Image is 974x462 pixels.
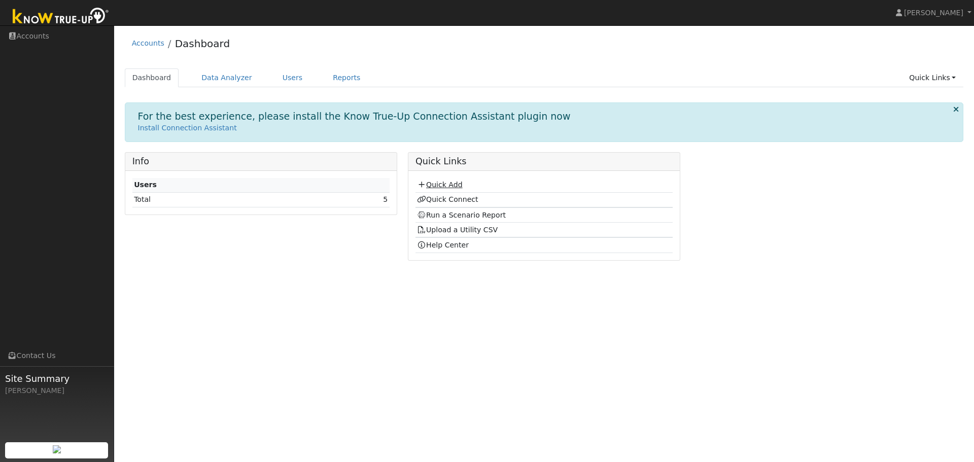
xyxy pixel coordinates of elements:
div: [PERSON_NAME] [5,385,109,396]
td: Total [132,192,316,207]
h5: Info [132,156,390,167]
a: Quick Add [417,181,462,189]
h5: Quick Links [415,156,673,167]
a: Upload a Utility CSV [417,226,498,234]
h1: For the best experience, please install the Know True-Up Connection Assistant plugin now [138,111,571,122]
a: Run a Scenario Report [417,211,506,219]
strong: Users [134,181,157,189]
a: Accounts [132,39,164,47]
a: Data Analyzer [194,68,260,87]
a: Reports [325,68,368,87]
span: Site Summary [5,372,109,385]
a: 5 [383,195,388,203]
a: Install Connection Assistant [138,124,237,132]
a: Quick Links [901,68,963,87]
img: retrieve [53,445,61,453]
a: Dashboard [125,68,179,87]
a: Users [275,68,310,87]
a: Dashboard [175,38,230,50]
a: Quick Connect [417,195,478,203]
a: Help Center [417,241,469,249]
img: Know True-Up [8,6,114,28]
span: [PERSON_NAME] [904,9,963,17]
